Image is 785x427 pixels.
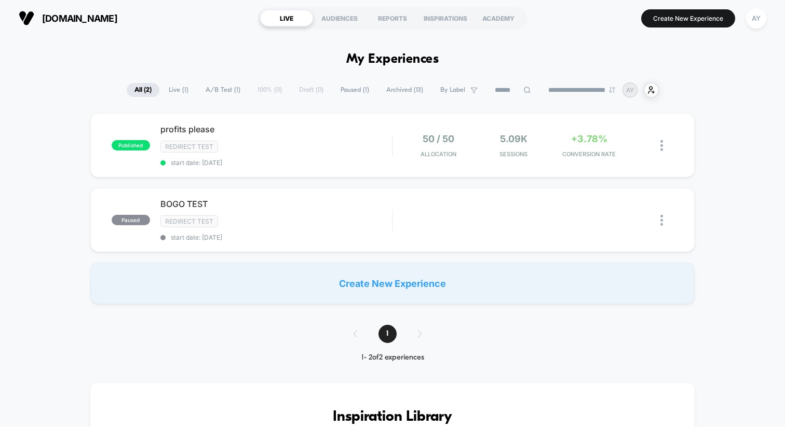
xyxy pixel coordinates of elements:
[423,133,454,144] span: 50 / 50
[112,140,150,150] span: published
[346,52,439,67] h1: My Experiences
[746,8,766,29] div: AY
[160,233,392,241] span: start date: [DATE]
[19,10,34,26] img: Visually logo
[743,8,769,29] button: AY
[472,10,525,26] div: ACADEMY
[121,409,664,425] h3: Inspiration Library
[112,215,150,225] span: paused
[160,141,218,153] span: Redirect Test
[660,140,663,151] img: close
[343,353,443,362] div: 1 - 2 of 2 experiences
[440,86,465,94] span: By Label
[479,150,549,158] span: Sessions
[571,133,607,144] span: +3.78%
[419,10,472,26] div: INSPIRATIONS
[127,83,159,97] span: All ( 2 )
[313,10,366,26] div: AUDIENCES
[160,124,392,134] span: profits please
[160,159,392,167] span: start date: [DATE]
[366,10,419,26] div: REPORTS
[554,150,624,158] span: CONVERSION RATE
[333,83,377,97] span: Paused ( 1 )
[660,215,663,226] img: close
[90,263,695,304] div: Create New Experience
[626,86,634,94] p: AY
[161,83,196,97] span: Live ( 1 )
[500,133,527,144] span: 5.09k
[198,83,248,97] span: A/B Test ( 1 )
[609,87,615,93] img: end
[378,325,397,343] span: 1
[378,83,431,97] span: Archived ( 13 )
[641,9,735,27] button: Create New Experience
[260,10,313,26] div: LIVE
[160,215,218,227] span: Redirect Test
[42,13,117,24] span: [DOMAIN_NAME]
[421,150,456,158] span: Allocation
[16,10,120,26] button: [DOMAIN_NAME]
[160,199,392,209] span: BOGO TEST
